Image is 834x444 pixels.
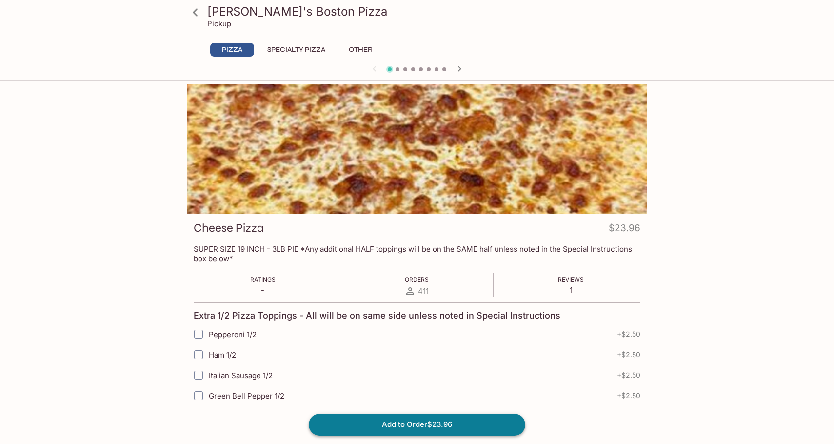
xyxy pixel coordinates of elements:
[309,414,525,435] button: Add to Order$23.96
[209,371,273,380] span: Italian Sausage 1/2
[617,392,640,400] span: + $2.50
[209,330,257,339] span: Pepperoni 1/2
[207,4,643,19] h3: [PERSON_NAME]'s Boston Pizza
[187,84,647,214] div: Cheese Pizza
[558,276,584,283] span: Reviews
[250,276,276,283] span: Ratings
[210,43,254,57] button: Pizza
[194,310,560,321] h4: Extra 1/2 Pizza Toppings - All will be on same side unless noted in Special Instructions
[250,285,276,295] p: -
[338,43,382,57] button: Other
[262,43,331,57] button: Specialty Pizza
[207,19,231,28] p: Pickup
[209,391,284,401] span: Green Bell Pepper 1/2
[194,244,640,263] p: SUPER SIZE 19 INCH - 3LB PIE *Any additional HALF toppings will be on the SAME half unless noted ...
[405,276,429,283] span: Orders
[617,330,640,338] span: + $2.50
[558,285,584,295] p: 1
[194,221,264,236] h3: Cheese Pizza
[617,351,640,359] span: + $2.50
[209,350,236,360] span: Ham 1/2
[609,221,640,240] h4: $23.96
[617,371,640,379] span: + $2.50
[418,286,429,296] span: 411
